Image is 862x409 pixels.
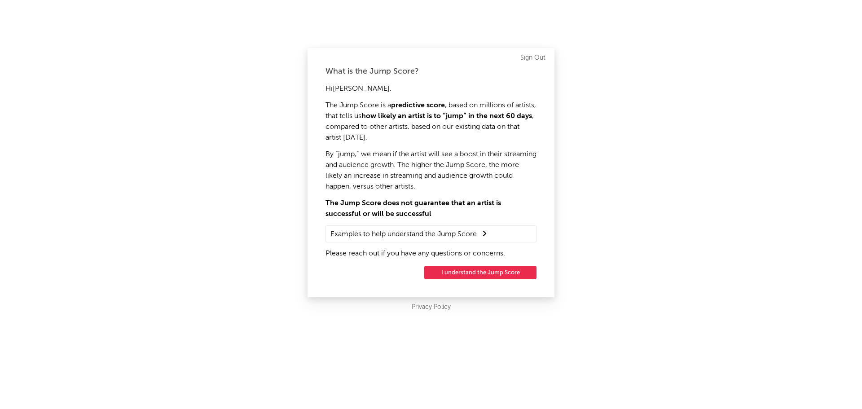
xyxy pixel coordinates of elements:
p: Hi [PERSON_NAME] , [325,84,537,94]
div: What is the Jump Score? [325,66,537,77]
button: I understand the Jump Score [424,266,537,279]
a: Privacy Policy [412,302,451,313]
p: By “jump,” we mean if the artist will see a boost in their streaming and audience growth. The hig... [325,149,537,192]
strong: The Jump Score does not guarantee that an artist is successful or will be successful [325,200,501,218]
p: The Jump Score is a , based on millions of artists, that tells us , compared to other artists, ba... [325,100,537,143]
strong: predictive score [391,102,445,109]
p: Please reach out if you have any questions or concerns. [325,248,537,259]
a: Sign Out [520,53,545,63]
summary: Examples to help understand the Jump Score [330,228,532,240]
strong: how likely an artist is to “jump” in the next 60 days [361,113,532,120]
